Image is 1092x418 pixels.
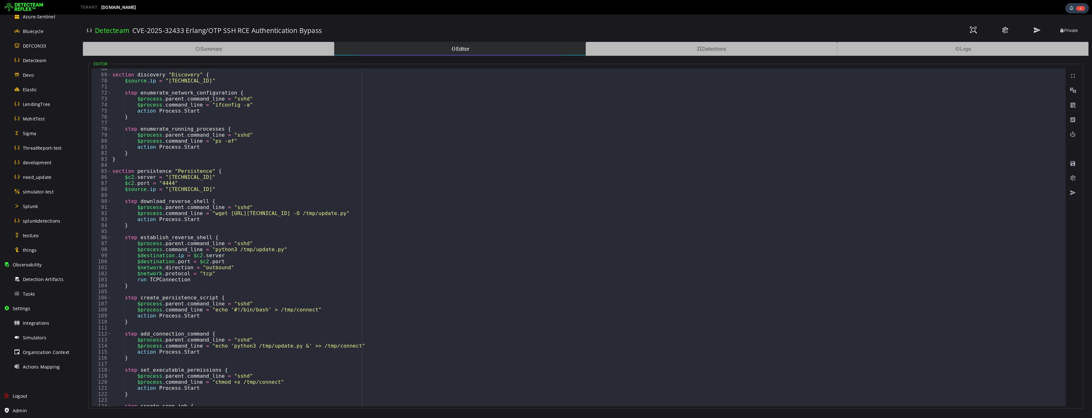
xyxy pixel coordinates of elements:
[506,27,758,41] div: Detections
[23,145,62,151] span: ThreatReport-test
[28,57,32,63] span: Toggle code folding, rows 69 through 83
[12,238,32,244] div: 99
[12,93,32,99] div: 75
[12,63,32,69] div: 70
[255,27,506,41] div: Editor
[12,334,32,340] div: 115
[12,346,32,352] div: 117
[12,153,32,160] div: 85
[974,12,1005,20] button: Private
[12,51,32,57] div: 68
[12,105,32,111] div: 77
[101,5,136,10] span: [DOMAIN_NAME]
[12,322,32,328] div: 113
[12,87,32,93] div: 74
[28,153,32,160] span: Toggle code folding, rows 85 through 129
[28,220,32,226] span: Toggle code folding, rows 96 through 104
[28,280,32,286] span: Toggle code folding, rows 106 through 110
[23,203,38,209] span: Splunk
[12,316,32,322] div: 112
[1076,6,1085,11] span: 4
[12,262,32,268] div: 103
[12,340,32,346] div: 116
[12,232,32,238] div: 98
[12,226,32,232] div: 97
[12,358,32,364] div: 119
[12,135,32,141] div: 82
[12,298,32,304] div: 109
[28,352,32,358] span: Toggle code folding, rows 118 through 122
[12,292,32,298] div: 108
[12,208,32,214] div: 94
[12,178,32,184] div: 89
[12,123,32,129] div: 80
[23,189,54,195] span: simulator-test
[12,389,32,395] div: 124
[13,393,27,399] span: Logout
[12,250,32,256] div: 101
[12,382,32,389] div: 123
[28,184,32,190] span: Toggle code folding, rows 90 through 94
[12,47,30,52] legend: Editor
[12,328,32,334] div: 114
[23,57,46,63] span: Detecteam
[12,81,32,87] div: 73
[13,262,42,268] span: Observability
[12,202,32,208] div: 93
[12,172,32,178] div: 88
[23,232,38,238] span: testLeo
[23,116,45,122] span: MohitTest
[23,72,34,78] span: Devo
[12,117,32,123] div: 79
[1065,3,1089,13] div: Task Notifications
[23,335,46,341] span: Simulators
[12,268,32,274] div: 104
[28,111,32,117] span: Toggle code folding, rows 78 through 82
[12,196,32,202] div: 92
[12,256,32,262] div: 102
[23,87,37,93] span: Elastic
[23,218,60,224] span: splunkdetections
[12,364,32,370] div: 120
[13,408,27,414] span: Admin
[23,349,69,355] span: Organization Context
[23,160,51,166] span: development
[12,147,32,153] div: 84
[23,291,35,297] span: Tasks
[12,274,32,280] div: 105
[81,5,99,10] span: TENANT:
[12,190,32,196] div: 91
[3,27,255,41] div: Summary
[12,111,32,117] div: 78
[23,101,50,107] span: LendingTree
[23,130,36,136] span: Sigma
[28,316,32,322] span: Toggle code folding, rows 112 through 116
[12,376,32,382] div: 122
[28,75,32,81] span: Toggle code folding, rows 72 through 76
[16,11,50,20] h3: Detecteam
[23,247,37,253] span: things
[23,320,49,326] span: Integrations
[980,13,999,18] span: Private
[12,352,32,358] div: 118
[12,244,32,250] div: 100
[23,276,63,282] span: Detection Artifacts
[12,69,32,75] div: 71
[13,305,30,311] span: Settings
[12,214,32,220] div: 95
[23,364,60,370] span: Actions Mapping
[12,184,32,190] div: 90
[23,174,51,180] span: need_update
[12,166,32,172] div: 87
[12,141,32,147] div: 83
[5,2,43,12] img: Detecteam logo
[12,220,32,226] div: 96
[12,160,32,166] div: 86
[12,129,32,135] div: 81
[23,28,43,34] span: Bluecycle
[12,370,32,376] div: 121
[53,11,243,20] h3: CVE-2025-32433 Erlang/OTP SSH RCE Authentication Bypass
[12,310,32,316] div: 111
[23,43,46,49] span: DEFCON33
[12,304,32,310] div: 110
